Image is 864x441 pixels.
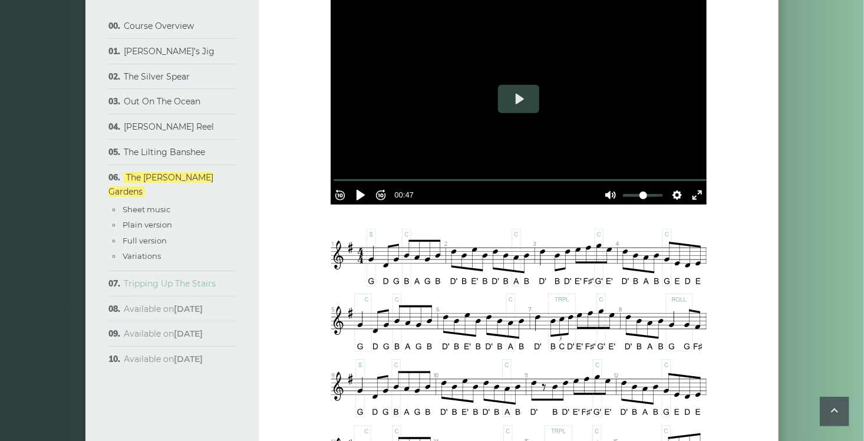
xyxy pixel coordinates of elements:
a: [PERSON_NAME]’s Jig [124,46,215,57]
span: Available on [124,328,203,339]
a: Course Overview [124,21,194,31]
strong: [DATE] [174,354,203,364]
a: The Lilting Banshee [124,147,205,157]
a: The [PERSON_NAME] Gardens [108,172,213,197]
a: Plain version [123,220,172,229]
a: Full version [123,236,167,245]
a: Sheet music [123,205,170,214]
strong: [DATE] [174,304,203,314]
a: The Silver Spear [124,71,190,82]
a: [PERSON_NAME] Reel [124,121,214,132]
a: Variations [123,251,161,261]
strong: [DATE] [174,328,203,339]
span: Available on [124,354,203,364]
a: Tripping Up The Stairs [124,278,216,289]
span: Available on [124,304,203,314]
a: Out On The Ocean [124,96,200,107]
